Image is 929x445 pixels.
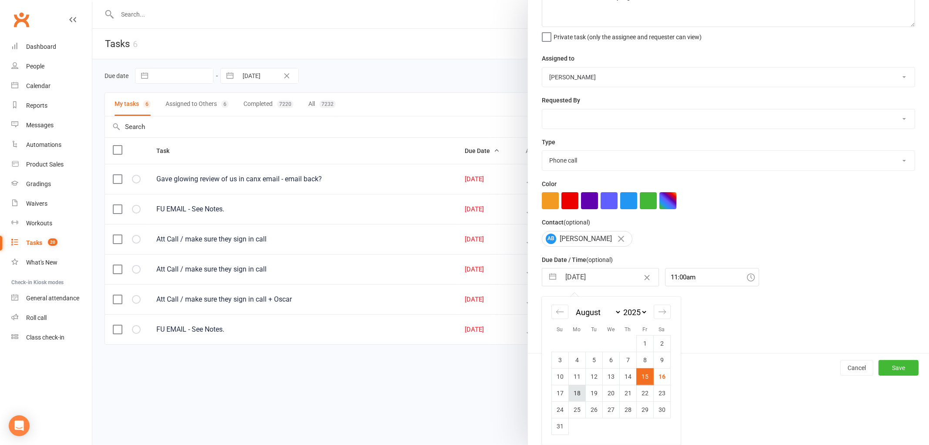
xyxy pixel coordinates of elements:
[48,238,57,246] span: 20
[10,9,32,31] a: Clubworx
[542,255,613,265] label: Due Date / Time
[636,385,653,401] td: Friday, August 22, 2025
[653,368,670,385] td: Saturday, August 16, 2025
[585,401,602,418] td: Tuesday, August 26, 2025
[11,174,92,194] a: Gradings
[573,326,581,333] small: Mo
[11,37,92,57] a: Dashboard
[639,269,655,285] button: Clear Date
[602,352,619,368] td: Wednesday, August 6, 2025
[840,360,873,376] button: Cancel
[542,295,592,304] label: Email preferences
[11,308,92,328] a: Roll call
[542,54,574,63] label: Assigned to
[619,368,636,385] td: Thursday, August 14, 2025
[568,352,585,368] td: Monday, August 4, 2025
[653,401,670,418] td: Saturday, August 30, 2025
[542,297,680,445] div: Calendar
[26,161,64,168] div: Product Sales
[585,352,602,368] td: Tuesday, August 5, 2025
[26,295,79,302] div: General attendance
[602,401,619,418] td: Wednesday, August 27, 2025
[11,76,92,96] a: Calendar
[551,418,568,435] td: Sunday, August 31, 2025
[11,135,92,155] a: Automations
[26,63,44,70] div: People
[568,385,585,401] td: Monday, August 18, 2025
[878,360,919,376] button: Save
[602,385,619,401] td: Wednesday, August 20, 2025
[636,401,653,418] td: Friday, August 29, 2025
[26,82,51,89] div: Calendar
[636,352,653,368] td: Friday, August 8, 2025
[26,122,54,129] div: Messages
[26,259,57,266] div: What's New
[642,326,647,333] small: Fr
[11,328,92,347] a: Class kiosk mode
[619,401,636,418] td: Thursday, August 28, 2025
[591,326,597,333] small: Tu
[564,219,590,226] small: (optional)
[568,401,585,418] td: Monday, August 25, 2025
[11,155,92,174] a: Product Sales
[11,96,92,115] a: Reports
[26,102,47,109] div: Reports
[551,305,568,319] div: Move backward to switch to the previous month.
[11,233,92,253] a: Tasks 20
[11,289,92,308] a: General attendance kiosk mode
[636,368,653,385] td: Selected. Friday, August 15, 2025
[546,234,556,244] span: AB
[26,239,42,246] div: Tasks
[653,385,670,401] td: Saturday, August 23, 2025
[568,368,585,385] td: Monday, August 11, 2025
[26,180,51,187] div: Gradings
[551,401,568,418] td: Sunday, August 24, 2025
[602,368,619,385] td: Wednesday, August 13, 2025
[11,253,92,272] a: What's New
[26,314,47,321] div: Roll call
[9,415,30,436] div: Open Intercom Messenger
[585,385,602,401] td: Tuesday, August 19, 2025
[585,368,602,385] td: Tuesday, August 12, 2025
[542,217,590,227] label: Contact
[542,179,557,189] label: Color
[625,326,631,333] small: Th
[26,200,47,207] div: Waivers
[26,220,52,227] div: Workouts
[586,256,613,263] small: (optional)
[619,352,636,368] td: Thursday, August 7, 2025
[619,385,636,401] td: Thursday, August 21, 2025
[11,115,92,135] a: Messages
[653,335,670,352] td: Saturday, August 2, 2025
[551,352,568,368] td: Sunday, August 3, 2025
[554,31,702,41] span: Private task (only the assignee and requester can view)
[557,326,563,333] small: Su
[654,305,671,319] div: Move forward to switch to the next month.
[11,194,92,214] a: Waivers
[11,214,92,233] a: Workouts
[542,137,555,147] label: Type
[26,334,64,341] div: Class check-in
[542,95,580,105] label: Requested By
[11,57,92,76] a: People
[26,43,56,50] div: Dashboard
[636,335,653,352] td: Friday, August 1, 2025
[542,231,632,247] div: [PERSON_NAME]
[607,326,615,333] small: We
[551,368,568,385] td: Sunday, August 10, 2025
[653,352,670,368] td: Saturday, August 9, 2025
[659,326,665,333] small: Sa
[26,141,61,148] div: Automations
[551,385,568,401] td: Sunday, August 17, 2025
